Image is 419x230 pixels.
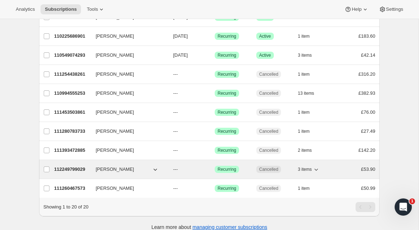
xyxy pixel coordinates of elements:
span: [PERSON_NAME] [96,147,134,154]
div: 110549074293[PERSON_NAME][DATE]SuccessRecurringSuccessActive3 items£42.14 [54,50,375,60]
span: 1 item [298,71,310,77]
button: [PERSON_NAME] [91,164,163,175]
button: [PERSON_NAME] [91,50,163,61]
p: 110994555253 [54,90,90,97]
span: Tools [87,6,98,12]
button: 3 items [298,50,320,60]
div: 110225686901[PERSON_NAME][DATE]SuccessRecurringSuccessActive1 item£183.60 [54,31,375,41]
button: [PERSON_NAME] [91,69,163,80]
span: £50.99 [361,186,375,191]
span: Active [259,33,271,39]
div: 111260467573[PERSON_NAME]---SuccessRecurringCancelled1 item£50.99 [54,183,375,193]
button: 1 item [298,107,318,117]
span: Recurring [218,33,236,39]
span: 13 items [298,90,314,96]
button: [PERSON_NAME] [91,183,163,194]
span: [PERSON_NAME] [96,185,134,192]
p: Showing 1 to 20 of 20 [43,203,89,211]
span: Subscriptions [45,6,77,12]
button: Analytics [11,4,39,14]
div: 111254438261[PERSON_NAME]---SuccessRecurringCancelled1 item£316.20 [54,69,375,79]
a: managing customer subscriptions [192,224,267,230]
span: --- [173,186,178,191]
iframe: Intercom live chat [395,198,412,216]
div: 111453503861[PERSON_NAME]---SuccessRecurringCancelled1 item£76.00 [54,107,375,117]
div: 111393472885[PERSON_NAME]---SuccessRecurringCancelled2 items£142.20 [54,145,375,155]
p: 111280783733 [54,128,90,135]
button: Subscriptions [41,4,81,14]
span: [PERSON_NAME] [96,52,134,59]
span: £42.14 [361,52,375,58]
span: Recurring [218,90,236,96]
span: [PERSON_NAME] [96,128,134,135]
span: [PERSON_NAME] [96,33,134,40]
span: --- [173,71,178,77]
span: Cancelled [259,90,278,96]
button: 13 items [298,88,322,98]
button: 1 item [298,183,318,193]
span: 1 [409,198,415,204]
p: 111254438261 [54,71,90,78]
span: Settings [386,6,403,12]
p: 111393472885 [54,147,90,154]
span: 1 item [298,128,310,134]
span: 3 items [298,166,312,172]
span: Recurring [218,71,236,77]
span: 1 item [298,109,310,115]
span: £76.00 [361,109,375,115]
span: [DATE] [173,33,188,39]
button: [PERSON_NAME] [91,145,163,156]
div: 112249799029[PERSON_NAME]---SuccessRecurringCancelled3 items£53.90 [54,164,375,174]
span: Recurring [218,186,236,191]
span: Recurring [218,147,236,153]
span: £183.60 [358,33,375,39]
button: [PERSON_NAME] [91,88,163,99]
span: Cancelled [259,186,278,191]
span: Help [352,6,361,12]
span: 1 item [298,33,310,39]
p: 111453503861 [54,109,90,116]
button: [PERSON_NAME] [91,107,163,118]
div: 110994555253[PERSON_NAME]---SuccessRecurringCancelled13 items£382.93 [54,88,375,98]
span: 1 item [298,186,310,191]
button: [PERSON_NAME] [91,30,163,42]
span: [PERSON_NAME] [96,109,134,116]
span: Cancelled [259,109,278,115]
button: Help [340,4,373,14]
button: [PERSON_NAME] [91,126,163,137]
span: [PERSON_NAME] [96,166,134,173]
button: Tools [82,4,109,14]
span: £316.20 [358,71,375,77]
span: Analytics [16,6,35,12]
span: Cancelled [259,128,278,134]
span: 3 items [298,52,312,58]
span: Recurring [218,109,236,115]
p: 112249799029 [54,166,90,173]
span: £142.20 [358,147,375,153]
span: Recurring [218,52,236,58]
button: Settings [375,4,408,14]
nav: Pagination [356,202,375,212]
p: 110225686901 [54,33,90,40]
span: Cancelled [259,71,278,77]
p: 111260467573 [54,185,90,192]
p: 110549074293 [54,52,90,59]
div: 111280783733[PERSON_NAME]---SuccessRecurringCancelled1 item£27.49 [54,126,375,136]
span: £53.90 [361,166,375,172]
button: 1 item [298,69,318,79]
span: [PERSON_NAME] [96,90,134,97]
span: £27.49 [361,128,375,134]
span: --- [173,90,178,96]
span: --- [173,128,178,134]
span: £382.93 [358,90,375,96]
button: 1 item [298,31,318,41]
span: Recurring [218,128,236,134]
span: --- [173,166,178,172]
button: 2 items [298,145,320,155]
span: [PERSON_NAME] [96,71,134,78]
span: 2 items [298,147,312,153]
button: 1 item [298,126,318,136]
span: --- [173,147,178,153]
span: [DATE] [173,52,188,58]
span: Cancelled [259,147,278,153]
